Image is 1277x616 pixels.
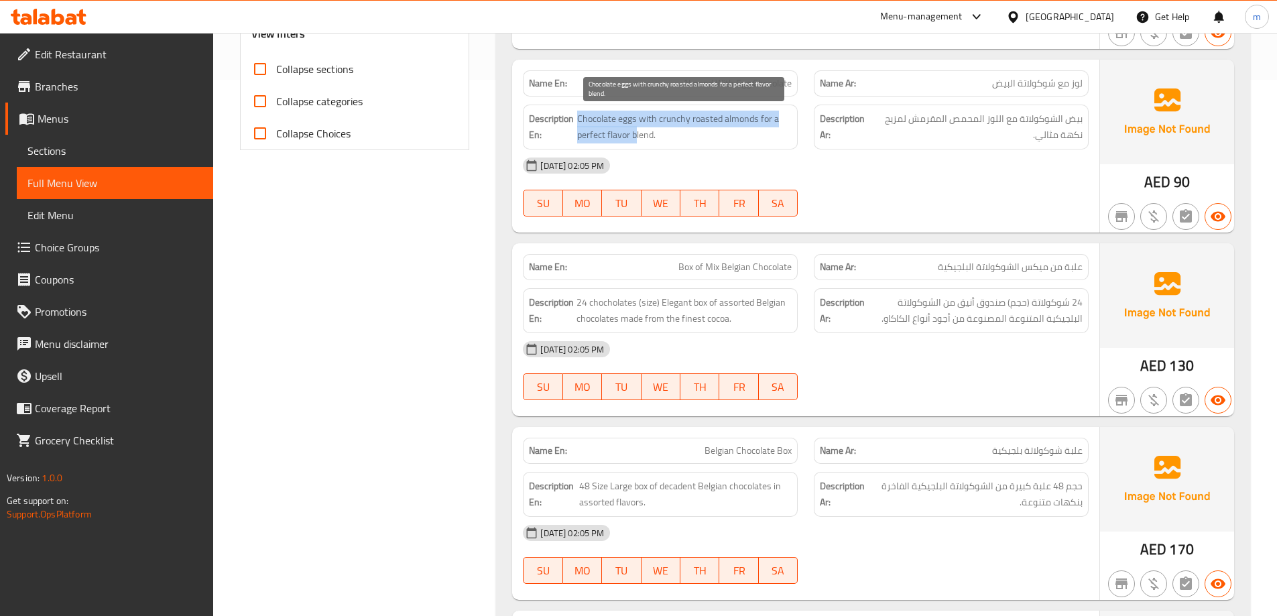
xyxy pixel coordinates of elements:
span: Almond With Egg Chocolate [683,76,792,90]
button: TH [680,373,719,400]
span: SA [764,377,792,397]
span: m [1253,9,1261,24]
span: AED [1144,169,1170,195]
span: Grocery Checklist [35,432,202,448]
strong: Description En: [529,294,574,327]
span: SU [529,377,557,397]
button: WE [642,557,680,584]
span: TU [607,561,635,580]
button: Available [1205,203,1231,230]
strong: Name En: [529,76,567,90]
button: Purchased item [1140,203,1167,230]
button: SA [759,557,798,584]
button: TH [680,557,719,584]
strong: Description En: [529,111,574,143]
div: [GEOGRAPHIC_DATA] [1026,9,1114,24]
span: 130 [1169,353,1193,379]
span: TH [686,194,714,213]
a: Coupons [5,263,213,296]
span: Belgian Chocolate Box [705,444,792,458]
span: SA [764,194,792,213]
strong: Name Ar: [820,444,856,458]
span: [DATE] 02:05 PM [535,343,609,356]
button: Purchased item [1140,387,1167,414]
strong: Name En: [529,260,567,274]
button: TH [680,190,719,217]
span: WE [647,377,675,397]
button: SU [523,373,562,400]
span: 170 [1169,536,1193,562]
span: Menus [38,111,202,127]
button: WE [642,190,680,217]
strong: Description Ar: [820,111,869,143]
button: Available [1205,570,1231,597]
button: MO [563,190,602,217]
a: Grocery Checklist [5,424,213,456]
strong: Name Ar: [820,260,856,274]
button: TU [602,373,641,400]
img: Ae5nvW7+0k+MAAAAAElFTkSuQmCC [1100,243,1234,348]
span: TH [686,561,714,580]
span: Collapse sections [276,61,353,77]
a: Coverage Report [5,392,213,424]
button: Not has choices [1172,570,1199,597]
span: لوز مع شوكولاتة البيض [992,76,1083,90]
span: Promotions [35,304,202,320]
strong: Description Ar: [820,294,865,327]
span: Coupons [35,271,202,288]
span: 24 chocholates (size) Elegant box of assorted Belgian chocolates made from the finest cocoa. [576,294,792,327]
span: SU [529,561,557,580]
span: Full Menu View [27,175,202,191]
a: Menus [5,103,213,135]
span: [DATE] 02:05 PM [535,527,609,540]
button: SA [759,373,798,400]
a: Edit Menu [17,199,213,231]
img: Ae5nvW7+0k+MAAAAAElFTkSuQmCC [1100,60,1234,164]
a: Support.OpsPlatform [7,505,92,523]
span: [DATE] 02:05 PM [535,160,609,172]
button: FR [719,373,758,400]
button: WE [642,373,680,400]
strong: Name En: [529,444,567,458]
span: 1.0.0 [42,469,62,487]
a: Full Menu View [17,167,213,199]
h3: View filters [251,26,306,42]
strong: Name Ar: [820,76,856,90]
span: 24 شوكولاتة (حجم) صندوق أنيق من الشوكولاتة البلجيكية المتنوعة المصنوعة من أجود أنواع الكاكاو. [867,294,1083,327]
span: MO [568,377,597,397]
span: علبة شوكولاتة بلجيكية [992,444,1083,458]
span: WE [647,194,675,213]
span: TU [607,377,635,397]
span: Box of Mix Belgian Chocolate [678,260,792,274]
a: Choice Groups [5,231,213,263]
button: SA [759,190,798,217]
button: TU [602,557,641,584]
strong: Description En: [529,478,576,511]
span: Collapse Choices [276,125,351,141]
span: Edit Restaurant [35,46,202,62]
span: Get support on: [7,492,68,509]
span: MO [568,561,597,580]
a: Promotions [5,296,213,328]
button: Available [1205,387,1231,414]
span: 48 Size Large box of decadent Belgian chocolates in assorted flavors. [579,478,792,511]
button: Not has choices [1172,203,1199,230]
strong: Description Ar: [820,478,866,511]
a: Edit Restaurant [5,38,213,70]
div: Menu-management [880,9,963,25]
button: FR [719,557,758,584]
span: TU [607,194,635,213]
a: Branches [5,70,213,103]
button: MO [563,373,602,400]
span: WE [647,561,675,580]
a: Menu disclaimer [5,328,213,360]
span: AED [1140,353,1166,379]
span: بيض الشوكولاتة مع اللوز المحمص المقرمش لمزيج نكهة مثالي. [871,111,1083,143]
span: FR [725,194,753,213]
span: Edit Menu [27,207,202,223]
button: TU [602,190,641,217]
button: Not branch specific item [1108,387,1135,414]
button: SU [523,190,562,217]
span: Branches [35,78,202,95]
span: علبة من ميكس الشوكولاتة البلجيكية [938,260,1083,274]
